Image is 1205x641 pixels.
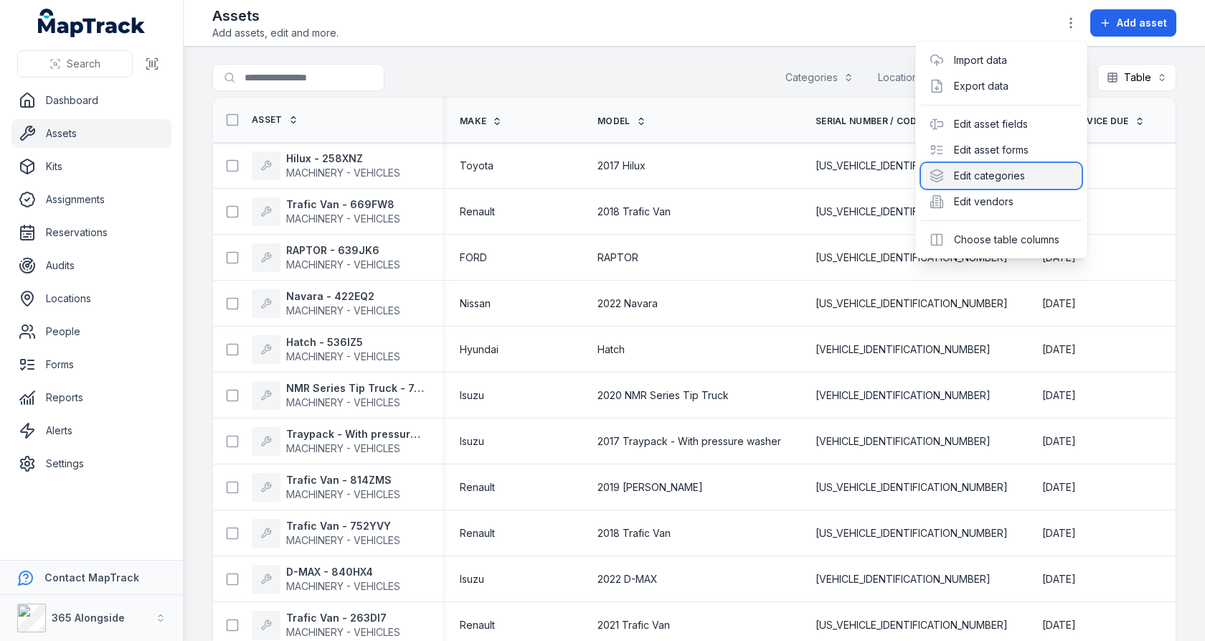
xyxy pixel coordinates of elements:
[921,111,1082,137] div: Edit asset fields
[954,53,1007,67] a: Import data
[921,227,1082,253] div: Choose table columns
[921,137,1082,163] div: Edit asset forms
[921,73,1082,99] div: Export data
[921,189,1082,215] div: Edit vendors
[921,163,1082,189] div: Edit categories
